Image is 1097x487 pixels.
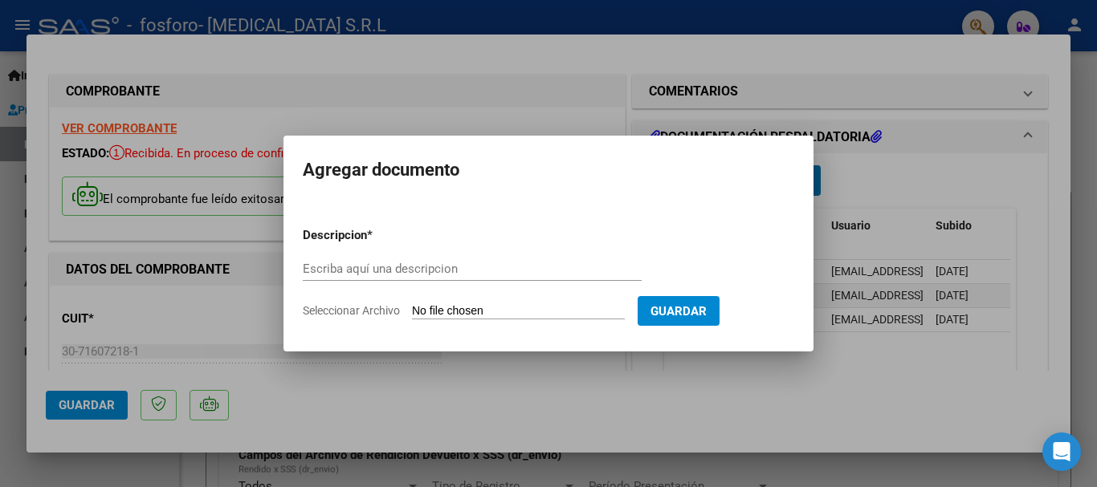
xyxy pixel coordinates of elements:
[303,304,400,317] span: Seleccionar Archivo
[638,296,720,326] button: Guardar
[1042,432,1081,471] div: Open Intercom Messenger
[303,155,794,185] h2: Agregar documento
[650,304,707,319] span: Guardar
[303,226,451,245] p: Descripcion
